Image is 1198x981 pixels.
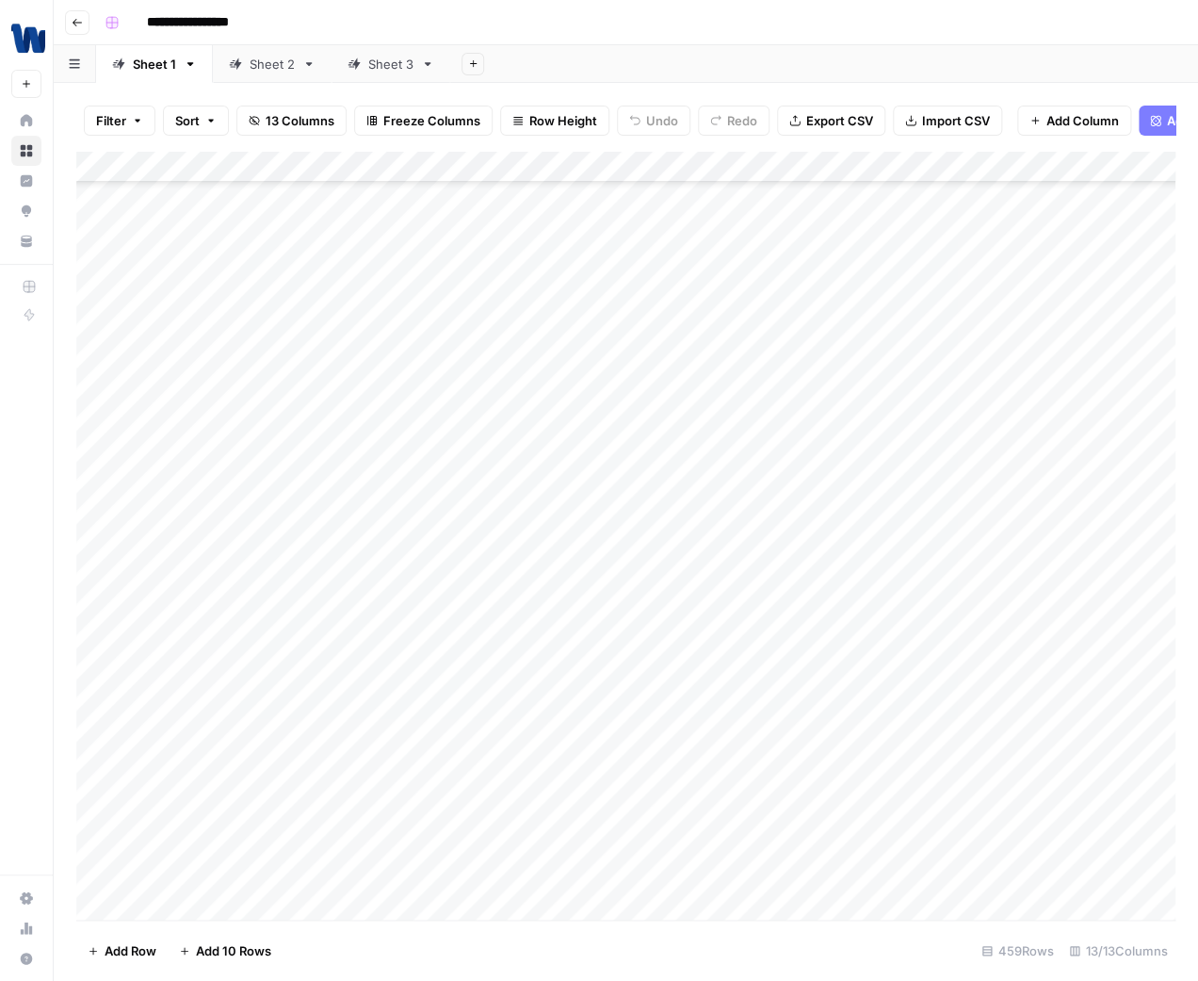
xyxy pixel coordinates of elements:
span: Row Height [529,111,597,130]
div: 459 Rows [974,936,1061,966]
button: Add 10 Rows [168,936,283,966]
a: Sheet 3 [332,45,450,83]
img: Wyndly Logo [11,22,45,56]
button: Export CSV [777,106,885,136]
a: Browse [11,136,41,166]
span: Add Column [1046,111,1119,130]
div: 13/13 Columns [1061,936,1175,966]
span: Filter [96,111,126,130]
button: Undo [617,106,690,136]
a: Opportunities [11,196,41,226]
span: Add Row [105,941,156,960]
div: Sheet 1 [133,55,176,74]
button: Filter [84,106,155,136]
button: 13 Columns [236,106,347,136]
span: Add 10 Rows [196,941,271,960]
span: Undo [646,111,678,130]
button: Add Column [1017,106,1131,136]
span: Export CSV [806,111,873,130]
a: Sheet 2 [213,45,332,83]
a: Settings [11,883,41,913]
a: Home [11,106,41,136]
a: Insights [11,166,41,196]
span: Redo [727,111,757,130]
button: Sort [163,106,229,136]
a: Usage [11,913,41,943]
span: Import CSV [922,111,990,130]
button: Add Row [76,936,168,966]
button: Import CSV [893,106,1002,136]
button: Freeze Columns [354,106,493,136]
button: Workspace: Wyndly [11,15,41,62]
button: Help + Support [11,943,41,973]
div: Sheet 3 [368,55,413,74]
button: Redo [698,106,769,136]
span: Freeze Columns [383,111,480,130]
div: Sheet 2 [250,55,295,74]
span: Sort [175,111,200,130]
a: Your Data [11,226,41,256]
span: 13 Columns [266,111,334,130]
button: Row Height [500,106,609,136]
a: Sheet 1 [96,45,213,83]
